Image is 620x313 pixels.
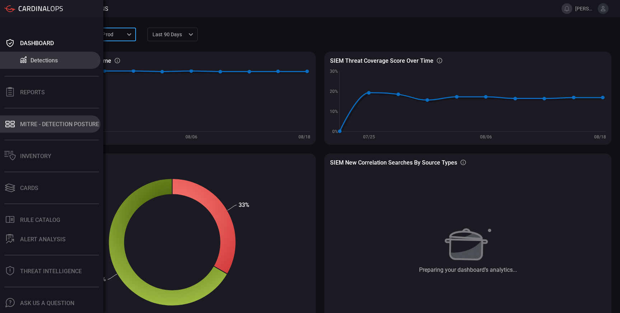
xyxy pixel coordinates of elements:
img: Preparing your dashboard’s analytics... [444,220,492,261]
div: Threat Intelligence [20,268,82,275]
text: 33% [239,201,249,208]
div: Ask Us A Question [20,300,74,307]
div: Dashboard [20,40,54,47]
div: Detections [30,57,58,64]
text: 08/18 [594,134,606,139]
div: ALERT ANALYSIS [20,236,66,243]
text: 08/06 [480,134,492,139]
text: 08/06 [185,134,197,139]
text: 0% [332,129,338,134]
text: 08/18 [299,134,310,139]
text: 30% [330,69,338,74]
div: Rule Catalog [20,217,60,223]
span: [PERSON_NAME].[PERSON_NAME] [575,6,595,11]
h3: SIEM New correlation searches by source types [330,159,457,166]
h3: SIEM Threat coverage score over time [330,57,433,64]
div: Preparing your dashboard’s analytics... [419,266,517,273]
div: Cards [20,185,38,191]
text: 20% [330,89,338,94]
p: Last 90 days [152,31,186,38]
div: Reports [20,89,45,96]
text: 07/25 [363,134,375,139]
div: MITRE - Detection Posture [20,121,99,128]
div: Inventory [20,153,51,160]
text: 10% [330,109,338,114]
